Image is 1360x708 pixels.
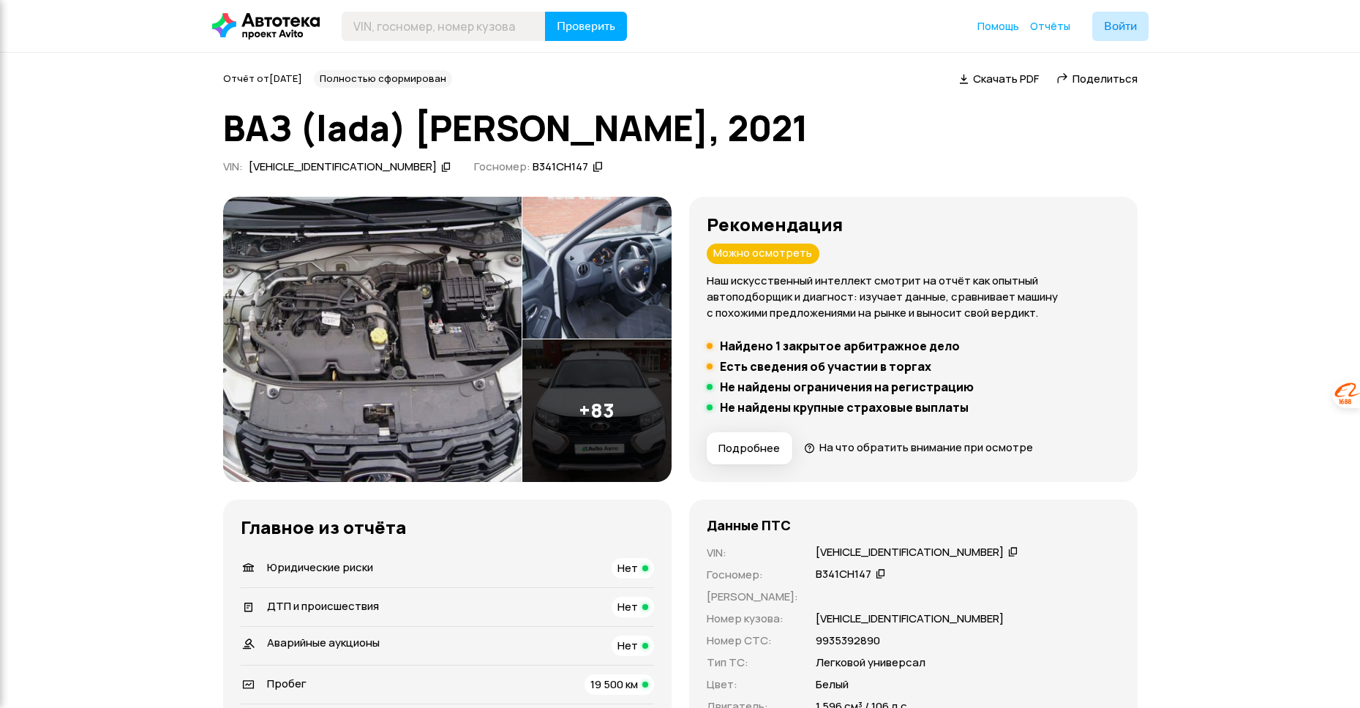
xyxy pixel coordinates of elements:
[973,71,1039,86] span: Скачать PDF
[267,635,380,650] span: Аварийные аукционы
[977,19,1019,33] span: Помощь
[816,611,1004,627] p: [VEHICLE_IDENTIFICATION_NUMBER]
[1030,19,1070,33] span: Отчёты
[223,72,302,85] span: Отчёт от [DATE]
[720,339,960,353] h5: Найдено 1 закрытое арбитражное дело
[959,71,1039,86] a: Скачать PDF
[816,567,871,582] div: В341СН147
[707,244,819,264] div: Можно осмотреть
[223,159,243,174] span: VIN :
[617,560,638,576] span: Нет
[533,159,588,175] div: В341СН147
[707,273,1120,321] p: Наш искусственный интеллект смотрит на отчёт как опытный автоподборщик и диагност: изучает данные...
[707,633,798,649] p: Номер СТС :
[707,677,798,693] p: Цвет :
[1072,71,1138,86] span: Поделиться
[707,567,798,583] p: Госномер :
[557,20,615,32] span: Проверить
[720,359,931,374] h5: Есть сведения об участии в торгах
[707,545,798,561] p: VIN :
[1092,12,1149,41] button: Войти
[1056,71,1138,86] a: Поделиться
[267,676,307,691] span: Пробег
[1104,20,1137,32] span: Войти
[720,380,974,394] h5: Не найдены ограничения на регистрацию
[707,655,798,671] p: Тип ТС :
[816,677,849,693] p: Белый
[707,589,798,605] p: [PERSON_NAME] :
[617,638,638,653] span: Нет
[249,159,437,175] div: [VEHICLE_IDENTIFICATION_NUMBER]
[816,633,880,649] p: 9935392890
[1030,19,1070,34] a: Отчёты
[545,12,627,41] button: Проверить
[819,440,1033,455] span: На что обратить внимание при осмотре
[223,108,1138,148] h1: ВАЗ (lada) [PERSON_NAME], 2021
[977,19,1019,34] a: Помощь
[617,599,638,614] span: Нет
[342,12,546,41] input: VIN, госномер, номер кузова
[241,517,654,538] h3: Главное из отчёта
[314,70,452,88] div: Полностью сформирован
[816,545,1004,560] div: [VEHICLE_IDENTIFICATION_NUMBER]
[718,441,780,456] span: Подробнее
[707,214,1120,235] h3: Рекомендация
[590,677,638,692] span: 19 500 км
[474,159,530,174] span: Госномер:
[707,611,798,627] p: Номер кузова :
[816,655,925,671] p: Легковой универсал
[707,432,792,464] button: Подробнее
[267,598,379,614] span: ДТП и происшествия
[267,560,373,575] span: Юридические риски
[804,440,1034,455] a: На что обратить внимание при осмотре
[707,517,791,533] h4: Данные ПТС
[720,400,969,415] h5: Не найдены крупные страховые выплаты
